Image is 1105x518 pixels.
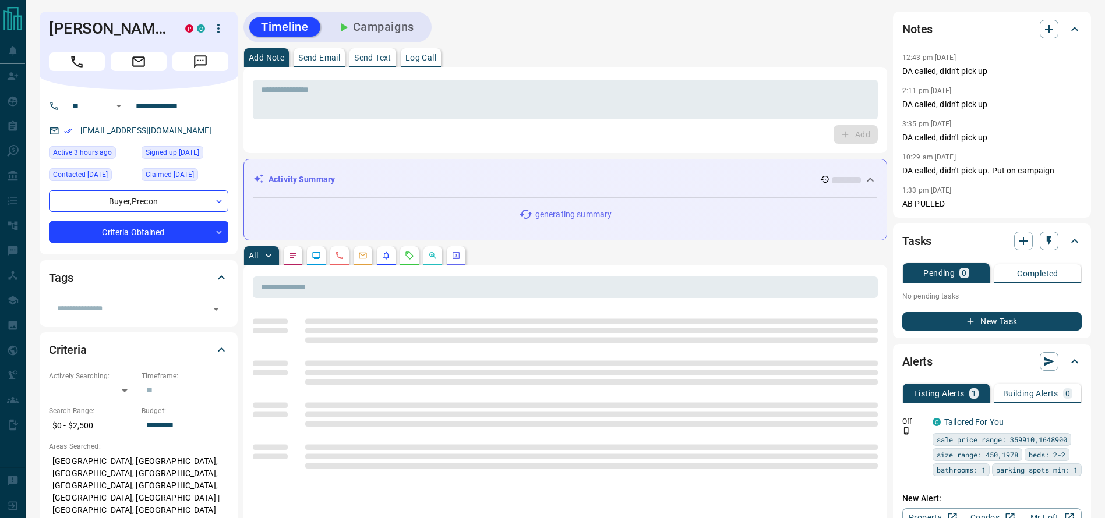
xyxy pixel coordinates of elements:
[142,406,228,416] p: Budget:
[902,186,952,194] p: 1:33 pm [DATE]
[358,251,368,260] svg: Emails
[902,65,1082,77] p: DA called, didn't pick up
[49,264,228,292] div: Tags
[146,147,199,158] span: Signed up [DATE]
[902,492,1082,505] p: New Alert:
[325,17,426,37] button: Campaigns
[253,169,877,190] div: Activity Summary
[1029,449,1065,460] span: beds: 2-2
[944,417,1004,427] a: Tailored For You
[111,52,167,71] span: Email
[902,120,952,128] p: 3:35 pm [DATE]
[1065,389,1070,398] p: 0
[49,340,87,359] h2: Criteria
[49,190,228,212] div: Buyer , Precon
[902,427,910,435] svg: Push Notification Only
[996,464,1078,476] span: parking spots min: 1
[902,232,931,250] h2: Tasks
[185,24,193,33] div: property.ca
[112,99,126,113] button: Open
[197,24,205,33] div: condos.ca
[142,371,228,381] p: Timeframe:
[937,449,1018,460] span: size range: 450,1978
[172,52,228,71] span: Message
[902,15,1082,43] div: Notes
[937,434,1067,445] span: sale price range: 359910,1648900
[382,251,391,260] svg: Listing Alerts
[1003,389,1058,398] p: Building Alerts
[249,17,320,37] button: Timeline
[49,168,136,185] div: Thu Oct 09 2025
[535,208,612,221] p: generating summary
[49,416,136,435] p: $0 - $2,500
[49,406,136,416] p: Search Range:
[146,169,194,180] span: Claimed [DATE]
[428,251,437,260] svg: Opportunities
[49,52,105,71] span: Call
[902,198,1082,210] p: AB PULLED
[933,418,941,426] div: condos.ca
[451,251,461,260] svg: Agent Actions
[902,165,1082,177] p: DA called, didn't pick up. Put on campaign
[312,251,321,260] svg: Lead Browsing Activity
[902,352,933,371] h2: Alerts
[335,251,344,260] svg: Calls
[53,169,108,180] span: Contacted [DATE]
[80,126,212,135] a: [EMAIL_ADDRESS][DOMAIN_NAME]
[937,464,986,476] span: bathrooms: 1
[405,54,436,62] p: Log Call
[902,227,1082,255] div: Tasks
[49,336,228,364] div: Criteria
[902,347,1082,375] div: Alerts
[914,389,965,398] p: Listing Alerts
[49,441,228,452] p: Areas Searched:
[298,54,340,62] p: Send Email
[405,251,414,260] svg: Requests
[49,146,136,162] div: Tue Oct 14 2025
[1017,269,1058,278] p: Completed
[142,168,228,185] div: Wed Sep 24 2025
[354,54,391,62] p: Send Text
[64,127,72,135] svg: Email Verified
[902,312,1082,331] button: New Task
[288,251,298,260] svg: Notes
[249,251,258,260] p: All
[142,146,228,162] div: Tue May 30 2017
[49,221,228,243] div: Criteria Obtained
[49,371,136,381] p: Actively Searching:
[49,19,168,38] h1: [PERSON_NAME]
[208,301,224,317] button: Open
[962,269,966,277] p: 0
[53,147,112,158] span: Active 3 hours ago
[923,269,955,277] p: Pending
[49,268,73,287] h2: Tags
[972,389,976,398] p: 1
[902,288,1082,305] p: No pending tasks
[902,87,952,95] p: 2:11 pm [DATE]
[269,173,335,186] p: Activity Summary
[902,54,956,62] p: 12:43 pm [DATE]
[249,54,284,62] p: Add Note
[902,416,926,427] p: Off
[902,98,1082,111] p: DA called, didn't pick up
[902,20,933,38] h2: Notes
[902,132,1082,144] p: DA called, didn't pick up
[902,153,956,161] p: 10:29 am [DATE]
